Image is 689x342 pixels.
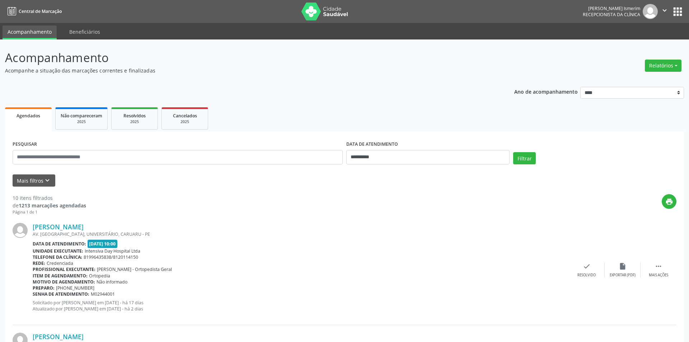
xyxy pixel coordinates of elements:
div: 2025 [167,119,203,125]
b: Profissional executante: [33,266,95,272]
span: Não informado [97,279,127,285]
div: Resolvido [577,273,596,278]
span: Cancelados [173,113,197,119]
div: Página 1 de 1 [13,209,86,215]
b: Senha de atendimento: [33,291,89,297]
a: [PERSON_NAME] [33,223,84,231]
a: [PERSON_NAME] [33,333,84,341]
div: 10 itens filtrados [13,194,86,202]
span: [DATE] 10:00 [88,240,118,248]
i: insert_drive_file [619,262,627,270]
a: Acompanhamento [3,25,57,39]
button: apps [671,5,684,18]
i:  [661,6,669,14]
span: 81996435838/8120114150 [84,254,138,260]
p: Ano de acompanhamento [514,87,578,96]
div: 2025 [61,119,102,125]
label: DATA DE ATENDIMENTO [346,139,398,150]
button: Relatórios [645,60,681,72]
strong: 1213 marcações agendadas [19,202,86,209]
a: Central de Marcação [5,5,62,17]
span: Agendados [17,113,40,119]
div: Mais ações [649,273,668,278]
button: Mais filtroskeyboard_arrow_down [13,174,55,187]
i: keyboard_arrow_down [43,177,51,184]
img: img [643,4,658,19]
b: Telefone da clínica: [33,254,82,260]
label: PESQUISAR [13,139,37,150]
button: Filtrar [513,152,536,164]
span: [PERSON_NAME] - Ortopedista Geral [97,266,172,272]
button:  [658,4,671,19]
i:  [655,262,662,270]
span: Resolvidos [123,113,146,119]
div: Exportar (PDF) [610,273,636,278]
span: Intensiva Day Hospital Ltda [85,248,140,254]
img: img [13,223,28,238]
div: [PERSON_NAME] Ismerim [583,5,640,11]
span: M02944001 [91,291,115,297]
span: Central de Marcação [19,8,62,14]
button: print [662,194,676,209]
p: Acompanhamento [5,49,480,67]
b: Unidade executante: [33,248,83,254]
i: check [583,262,591,270]
b: Item de agendamento: [33,273,88,279]
b: Data de atendimento: [33,241,86,247]
b: Motivo de agendamento: [33,279,95,285]
i: print [665,198,673,206]
span: Não compareceram [61,113,102,119]
span: Recepcionista da clínica [583,11,640,18]
span: Credenciada [47,260,73,266]
b: Rede: [33,260,45,266]
div: de [13,202,86,209]
div: 2025 [117,119,153,125]
b: Preparo: [33,285,55,291]
div: AV. [GEOGRAPHIC_DATA], UNIVERSITÁRIO, CARUARU - PE [33,231,569,237]
span: [PHONE_NUMBER] [56,285,94,291]
span: Ortopedia [89,273,110,279]
a: Beneficiários [64,25,105,38]
p: Acompanhe a situação das marcações correntes e finalizadas [5,67,480,74]
p: Solicitado por [PERSON_NAME] em [DATE] - há 17 dias Atualizado por [PERSON_NAME] em [DATE] - há 2... [33,300,569,312]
